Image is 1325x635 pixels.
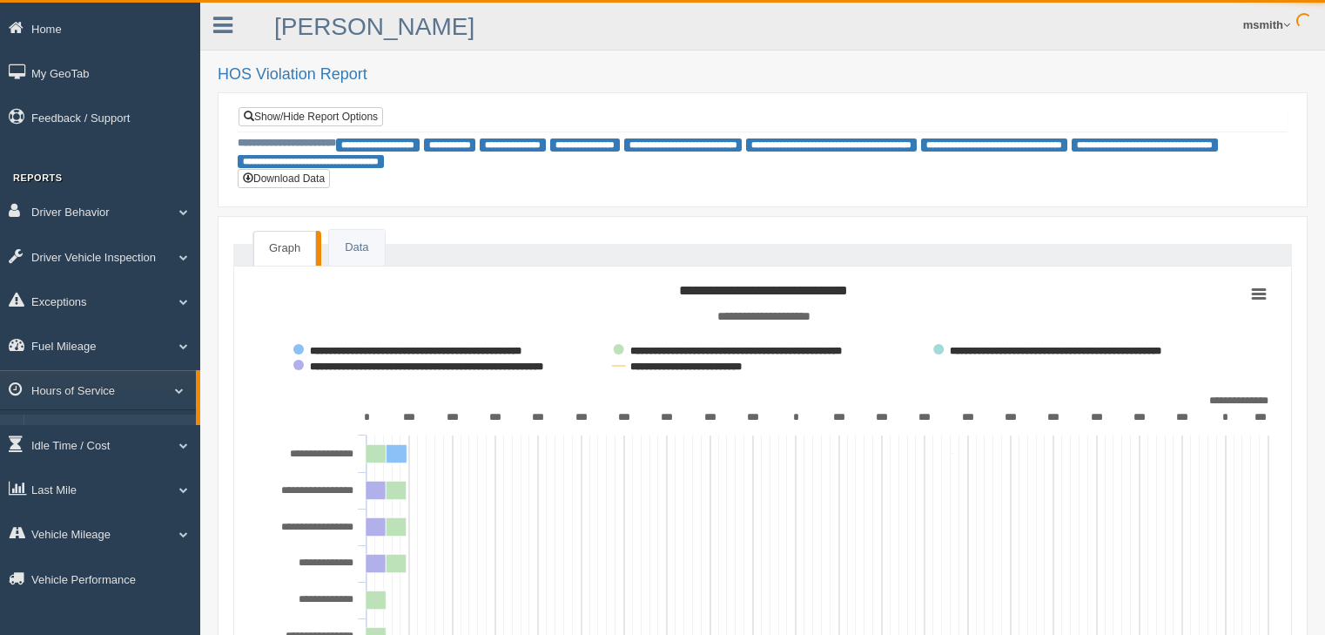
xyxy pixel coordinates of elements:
[238,169,330,188] button: Download Data
[31,415,196,446] a: HOS Violations
[274,13,474,40] a: [PERSON_NAME]
[239,107,383,126] a: Show/Hide Report Options
[218,66,1308,84] h2: HOS Violation Report
[253,231,316,266] a: Graph
[329,230,384,266] a: Data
